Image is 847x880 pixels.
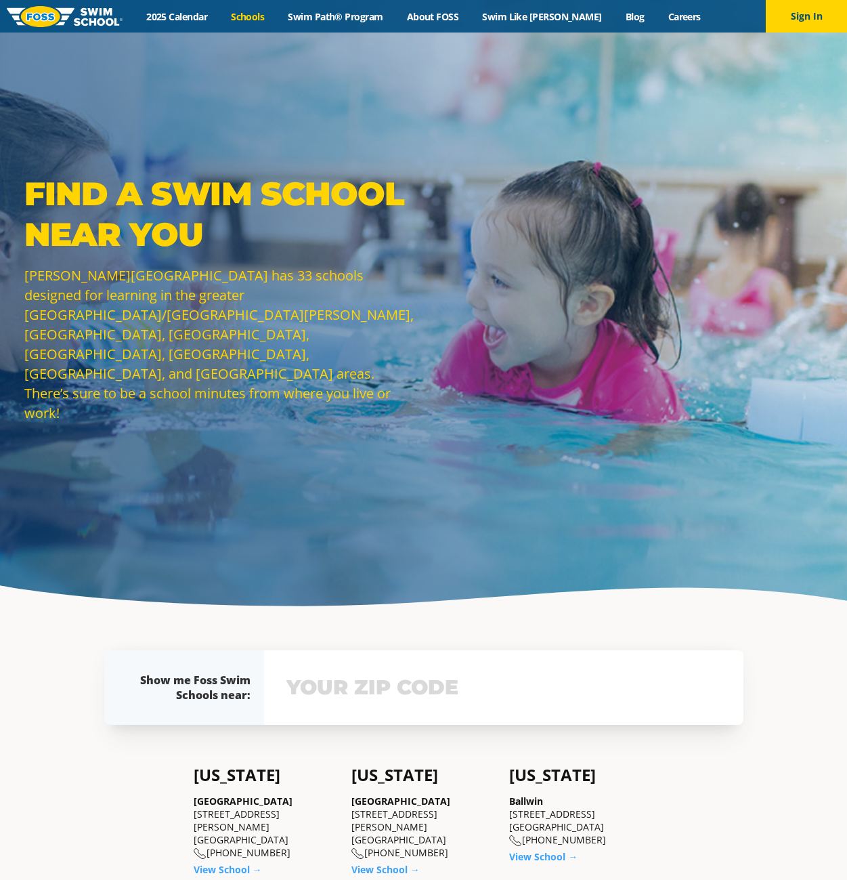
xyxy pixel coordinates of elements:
[509,795,653,847] div: [STREET_ADDRESS] [GEOGRAPHIC_DATA] [PHONE_NUMBER]
[509,835,522,847] img: location-phone-o-icon.svg
[7,6,123,27] img: FOSS Swim School Logo
[509,850,578,863] a: View School →
[509,766,653,784] h4: [US_STATE]
[283,668,724,707] input: YOUR ZIP CODE
[471,10,614,23] a: Swim Like [PERSON_NAME]
[24,266,417,423] p: [PERSON_NAME][GEOGRAPHIC_DATA] has 33 schools designed for learning in the greater [GEOGRAPHIC_DA...
[351,863,420,876] a: View School →
[509,795,543,808] a: Ballwin
[219,10,276,23] a: Schools
[613,10,656,23] a: Blog
[351,766,496,784] h4: [US_STATE]
[395,10,471,23] a: About FOSS
[351,795,450,808] a: [GEOGRAPHIC_DATA]
[351,795,496,860] div: [STREET_ADDRESS][PERSON_NAME] [GEOGRAPHIC_DATA] [PHONE_NUMBER]
[351,848,364,860] img: location-phone-o-icon.svg
[276,10,395,23] a: Swim Path® Program
[194,766,338,784] h4: [US_STATE]
[24,173,417,255] p: Find a Swim School Near You
[194,795,338,860] div: [STREET_ADDRESS][PERSON_NAME] [GEOGRAPHIC_DATA] [PHONE_NUMBER]
[656,10,712,23] a: Careers
[135,10,219,23] a: 2025 Calendar
[194,863,262,876] a: View School →
[194,848,207,860] img: location-phone-o-icon.svg
[131,673,251,703] div: Show me Foss Swim Schools near:
[194,795,292,808] a: [GEOGRAPHIC_DATA]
